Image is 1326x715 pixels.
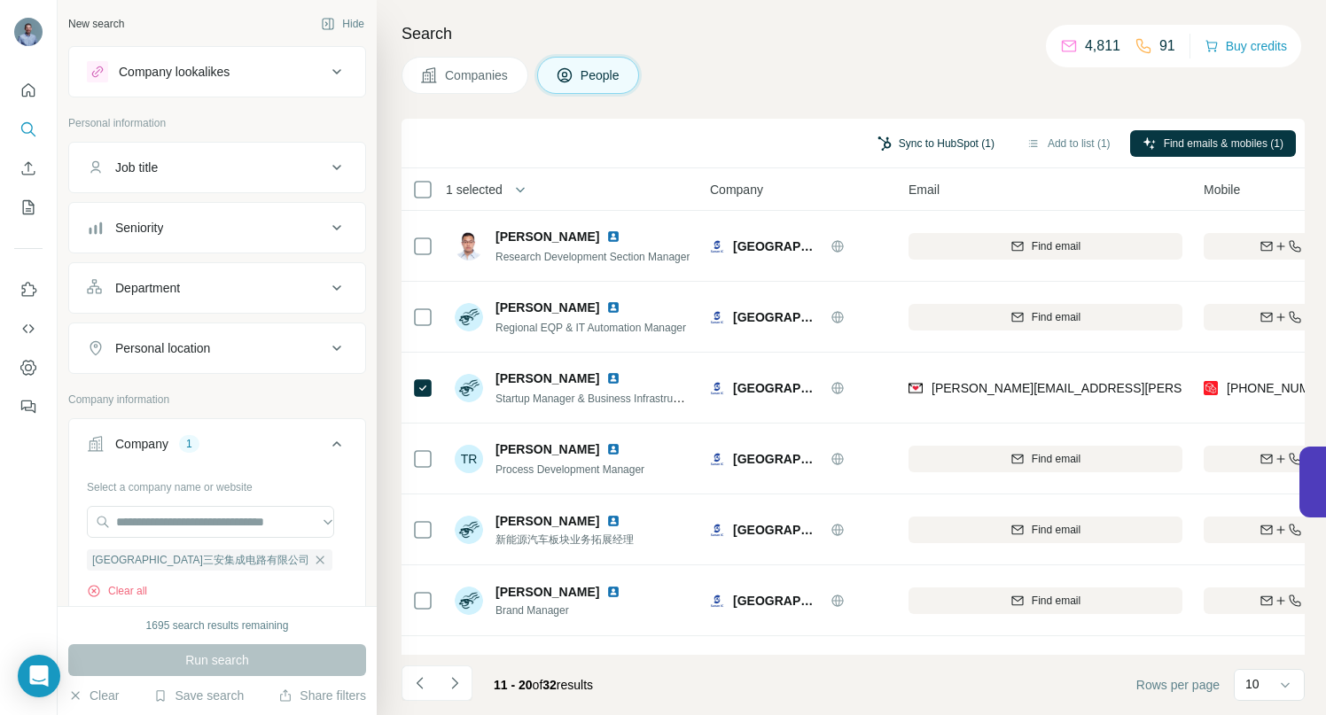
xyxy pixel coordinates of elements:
[308,11,377,37] button: Hide
[14,152,43,184] button: Enrich CSV
[710,239,724,253] img: Logo of 厦门市三安集成电路有限公司
[402,21,1305,46] h4: Search
[146,618,289,633] div: 1695 search results remaining
[1032,522,1080,538] span: Find email
[533,678,543,692] span: of
[495,228,599,245] span: [PERSON_NAME]
[69,267,365,309] button: Department
[402,665,437,701] button: Navigate to previous page
[1014,130,1123,157] button: Add to list (1)
[909,446,1182,472] button: Find email
[68,115,366,131] p: Personal information
[14,113,43,145] button: Search
[1032,238,1080,254] span: Find email
[115,159,158,176] div: Job title
[710,452,724,466] img: Logo of 厦门市三安集成电路有限公司
[455,374,483,402] img: Avatar
[606,229,620,244] img: LinkedIn logo
[437,665,472,701] button: Navigate to next page
[710,310,724,324] img: Logo of 厦门市三安集成电路有限公司
[115,339,210,357] div: Personal location
[14,18,43,46] img: Avatar
[455,516,483,544] img: Avatar
[733,592,822,610] span: [GEOGRAPHIC_DATA]三安集成电路有限公司
[153,687,244,704] button: Save search
[446,181,503,198] span: 1 selected
[14,74,43,106] button: Quick start
[1032,451,1080,467] span: Find email
[606,442,620,456] img: LinkedIn logo
[495,369,599,387] span: [PERSON_NAME]
[455,232,483,260] img: Avatar
[733,379,822,397] span: [GEOGRAPHIC_DATA]三安集成电路有限公司
[445,66,510,84] span: Companies
[495,532,642,548] span: 新能源汽车板块业务拓展经理
[1245,675,1260,693] p: 10
[733,308,822,326] span: [GEOGRAPHIC_DATA]三安集成电路有限公司
[909,233,1182,260] button: Find email
[865,130,1007,157] button: Sync to HubSpot (1)
[495,583,599,601] span: [PERSON_NAME]
[606,514,620,528] img: LinkedIn logo
[179,436,199,452] div: 1
[1130,130,1296,157] button: Find emails & mobiles (1)
[606,371,620,385] img: LinkedIn logo
[87,583,147,599] button: Clear all
[606,585,620,599] img: LinkedIn logo
[581,66,621,84] span: People
[69,206,365,249] button: Seniority
[495,322,686,334] span: Regional EQP & IT Automation Manager
[710,181,763,198] span: Company
[1159,35,1175,57] p: 91
[909,587,1182,614] button: Find email
[1204,181,1240,198] span: Mobile
[87,472,347,495] div: Select a company name or website
[69,146,365,189] button: Job title
[495,512,599,530] span: [PERSON_NAME]
[710,523,724,537] img: Logo of 厦门市三安集成电路有限公司
[733,521,822,539] span: [GEOGRAPHIC_DATA]三安集成电路有限公司
[455,587,483,615] img: Avatar
[909,379,923,397] img: provider findymail logo
[14,191,43,223] button: My lists
[1205,34,1287,58] button: Buy credits
[606,300,620,315] img: LinkedIn logo
[1136,676,1220,694] span: Rows per page
[115,219,163,237] div: Seniority
[1164,136,1283,152] span: Find emails & mobiles (1)
[68,392,366,408] p: Company information
[733,450,822,468] span: [GEOGRAPHIC_DATA]三安集成电路有限公司
[115,279,180,297] div: Department
[733,237,822,255] span: [GEOGRAPHIC_DATA]三安集成电路有限公司
[1085,35,1120,57] p: 4,811
[495,299,599,316] span: [PERSON_NAME]
[495,440,599,458] span: [PERSON_NAME]
[119,63,230,81] div: Company lookalikes
[710,594,724,608] img: Logo of 厦门市三安集成电路有限公司
[494,678,533,692] span: 11 - 20
[14,313,43,345] button: Use Surfe API
[455,445,483,473] div: TR
[68,16,124,32] div: New search
[14,274,43,306] button: Use Surfe on LinkedIn
[909,181,940,198] span: Email
[278,687,366,704] button: Share filters
[710,381,724,395] img: Logo of 厦门市三安集成电路有限公司
[495,654,536,672] span: 建康 王
[14,352,43,384] button: Dashboard
[495,391,735,405] span: Startup Manager & Business Infrastructure Creator
[1204,379,1218,397] img: provider prospeo logo
[542,678,557,692] span: 32
[115,435,168,453] div: Company
[495,602,642,618] span: Brand Manager
[909,304,1182,330] button: Find email
[455,303,483,331] img: Avatar
[909,517,1182,543] button: Find email
[68,687,119,704] button: Clear
[69,423,365,472] button: Company1
[18,655,60,697] div: Open Intercom Messenger
[69,51,365,93] button: Company lookalikes
[495,251,690,263] span: Research Development Section Manager
[14,391,43,423] button: Feedback
[69,327,365,369] button: Personal location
